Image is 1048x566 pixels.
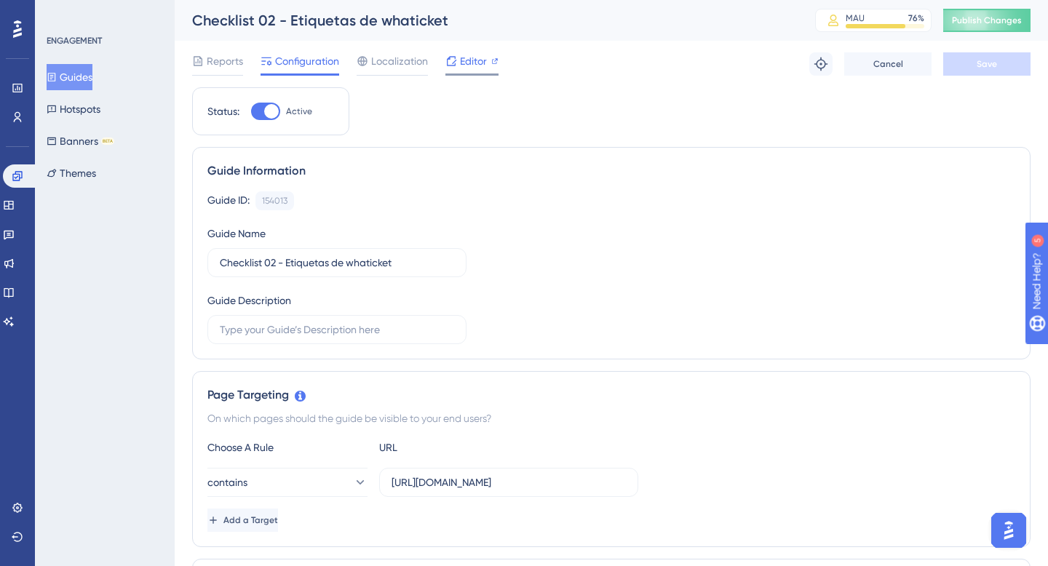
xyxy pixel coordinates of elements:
input: Type your Guide’s Description here [220,322,454,338]
div: Guide ID: [207,191,250,210]
div: Guide Description [207,292,291,309]
button: Hotspots [47,96,100,122]
div: Choose A Rule [207,439,368,456]
div: BETA [101,137,114,145]
span: Add a Target [223,514,278,526]
span: Cancel [873,58,903,70]
button: Save [943,52,1031,76]
button: contains [207,468,368,497]
div: Checklist 02 - Etiquetas de whaticket [192,10,779,31]
button: Themes [47,160,96,186]
span: Configuration [275,52,339,70]
span: Editor [460,52,487,70]
input: Type your Guide’s Name here [220,255,454,271]
span: contains [207,474,247,491]
span: Localization [371,52,428,70]
span: Active [286,105,312,117]
div: Guide Name [207,225,266,242]
div: 5 [101,7,106,19]
span: Publish Changes [952,15,1022,26]
span: Reports [207,52,243,70]
button: Guides [47,64,92,90]
button: Add a Target [207,509,278,532]
div: Page Targeting [207,386,1015,404]
div: MAU [846,12,865,24]
input: yourwebsite.com/path [392,474,626,490]
div: 76 % [908,12,924,24]
div: URL [379,439,539,456]
div: Guide Information [207,162,1015,180]
div: On which pages should the guide be visible to your end users? [207,410,1015,427]
iframe: UserGuiding AI Assistant Launcher [987,509,1031,552]
div: ENGAGEMENT [47,35,102,47]
span: Need Help? [34,4,91,21]
span: Save [977,58,997,70]
button: BannersBETA [47,128,114,154]
button: Cancel [844,52,932,76]
div: 154013 [262,195,287,207]
div: Status: [207,103,239,120]
button: Publish Changes [943,9,1031,32]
